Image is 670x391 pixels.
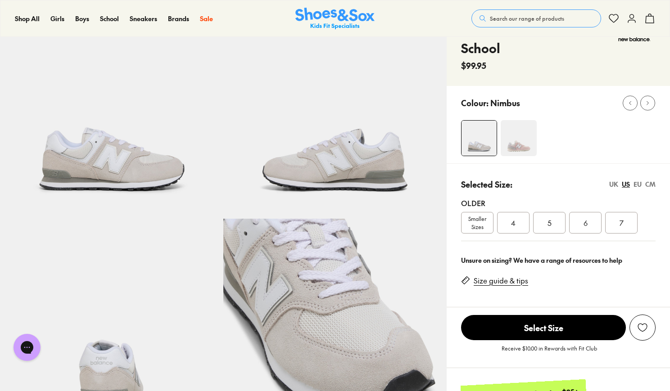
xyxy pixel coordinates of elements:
span: Search our range of products [490,14,564,22]
span: Smaller Sizes [462,215,493,231]
span: 7 [620,217,624,228]
a: Girls [50,14,64,23]
h4: 574 V1 Laces Grade School [461,20,614,58]
span: 5 [548,217,552,228]
div: Older [461,198,656,208]
div: Unsure on sizing? We have a range of resources to help [461,256,656,265]
a: School [100,14,119,23]
div: CM [645,180,656,189]
a: Sale [200,14,213,23]
a: Size guide & tips [474,276,528,286]
a: Sneakers [130,14,157,23]
p: Selected Size: [461,178,512,190]
span: 6 [584,217,588,228]
iframe: Gorgias live chat messenger [9,331,45,364]
button: Add to Wishlist [629,315,656,341]
a: Shop All [15,14,40,23]
img: 4-491370_1 [462,121,497,156]
p: Nimbus [490,97,520,109]
span: $99.95 [461,59,486,72]
p: Colour: [461,97,489,109]
a: Shoes & Sox [295,8,375,30]
img: 4-522565_1 [501,120,537,156]
div: US [622,180,630,189]
img: SNS_Logo_Responsive.svg [295,8,375,30]
button: Search our range of products [471,9,601,27]
span: 4 [511,217,516,228]
a: Brands [168,14,189,23]
div: UK [609,180,618,189]
button: Select Size [461,315,626,341]
a: Boys [75,14,89,23]
div: EU [634,180,642,189]
p: Receive $10.00 in Rewards with Fit Club [502,344,597,360]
